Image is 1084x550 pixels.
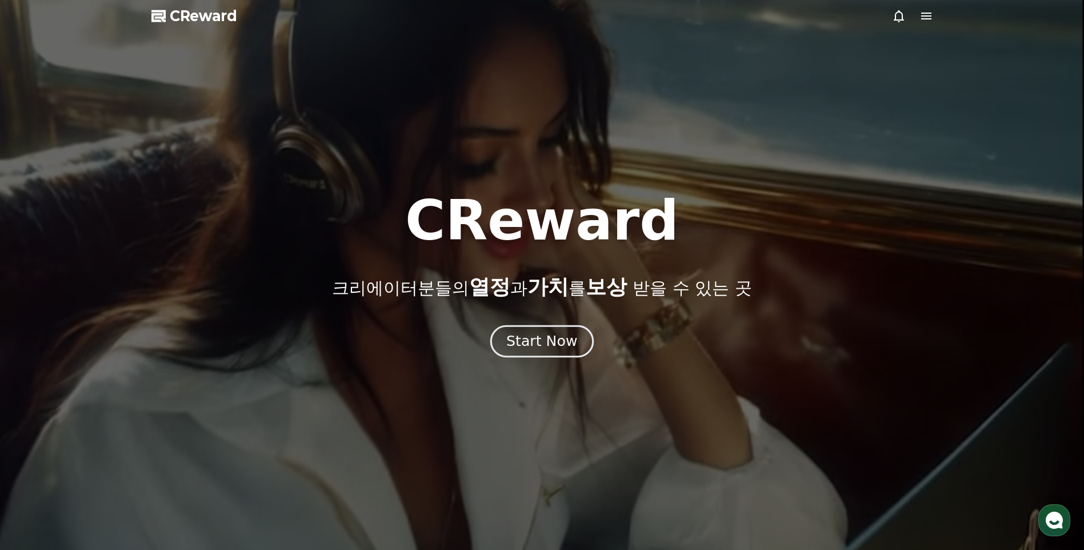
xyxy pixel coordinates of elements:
[3,362,75,391] a: 홈
[586,275,627,298] span: 보상
[147,362,219,391] a: 설정
[75,362,147,391] a: 대화
[177,380,190,389] span: 설정
[493,337,591,348] a: Start Now
[170,7,237,25] span: CReward
[527,275,569,298] span: 가치
[36,380,43,389] span: 홈
[405,193,679,248] h1: CReward
[506,332,577,351] div: Start Now
[469,275,510,298] span: 열정
[332,276,751,298] p: 크리에이터분들의 과 를 받을 수 있는 곳
[490,325,594,358] button: Start Now
[151,7,237,25] a: CReward
[105,380,118,389] span: 대화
